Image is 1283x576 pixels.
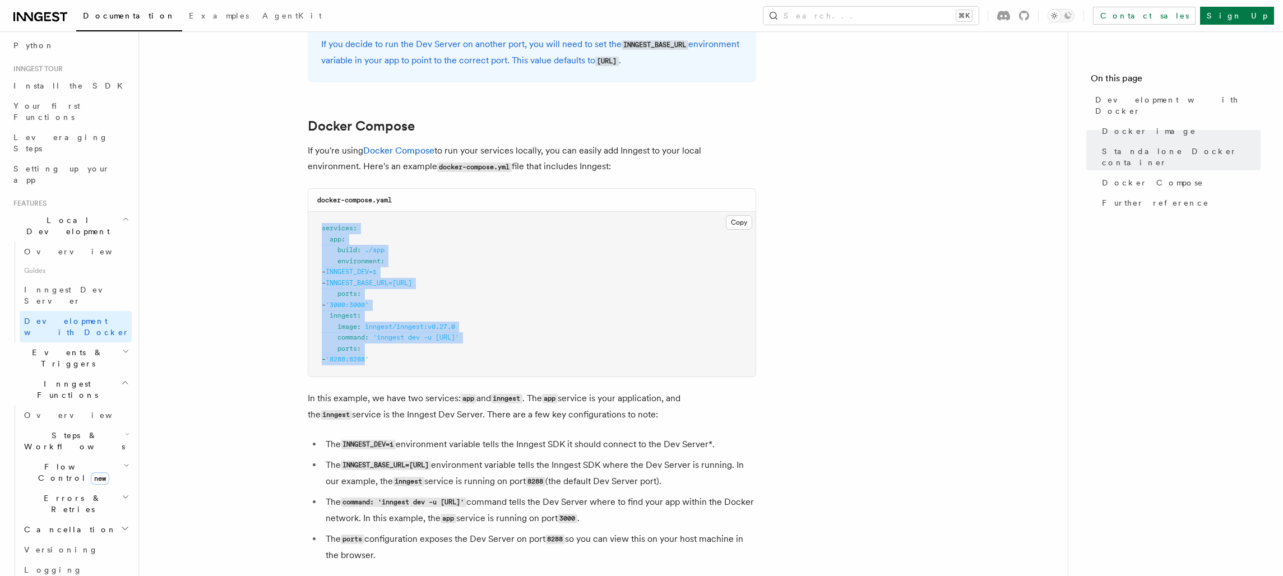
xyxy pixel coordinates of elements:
button: Cancellation [20,519,132,540]
li: The environment variable tells the Inngest SDK where the Dev Server is running. In our example, t... [322,457,756,490]
span: Overview [24,411,140,420]
a: Docker Compose [308,118,415,134]
button: Events & Triggers [9,342,132,374]
span: - [322,355,326,363]
p: If you're using to run your services locally, you can easily add Inngest to your local environmen... [308,143,756,175]
span: command [337,333,365,341]
span: - [322,268,326,276]
a: Examples [182,3,256,30]
li: The command tells the Dev Server where to find your app within the Docker network. In this exampl... [322,494,756,527]
span: Inngest Functions [9,378,121,401]
button: Copy [726,215,752,230]
span: inngest/inngest:v0.27.0 [365,323,455,331]
span: image [337,323,357,331]
span: Documentation [83,11,175,20]
code: app [461,394,476,403]
span: Examples [189,11,249,20]
code: command: 'inngest dev -u [URL]' [341,498,466,507]
a: Contact sales [1093,7,1196,25]
span: Python [13,41,54,50]
a: Standalone Docker container [1097,141,1261,173]
a: Overview [20,405,132,425]
code: docker-compose.yml [437,162,512,172]
span: Events & Triggers [9,347,122,369]
span: Local Development [9,215,122,237]
a: Python [9,35,132,55]
a: Install the SDK [9,76,132,96]
h4: On this page [1091,72,1261,90]
span: AgentKit [262,11,322,20]
code: inngest [321,410,352,420]
span: '8288:8288' [326,355,369,363]
p: In this example, we have two services: and . The service is your application, and the service is ... [308,391,756,423]
span: 'inngest dev -u [URL]' [373,333,459,341]
code: app [542,394,558,403]
span: Flow Control [20,461,123,484]
a: Documentation [76,3,182,31]
span: Cancellation [20,524,117,535]
span: Errors & Retries [20,493,122,515]
button: Errors & Retries [20,488,132,519]
a: AgentKit [256,3,328,30]
p: If you decide to run the Dev Server on another port, you will need to set the environment variabl... [321,36,743,69]
span: Leveraging Steps [13,133,108,153]
button: Search...⌘K [763,7,979,25]
span: : [357,323,361,331]
span: - [322,279,326,287]
button: Steps & Workflows [20,425,132,457]
span: new [91,472,109,485]
button: Flow Controlnew [20,457,132,488]
a: Docker Compose [1097,173,1261,193]
li: The configuration exposes the Dev Server on port so you can view this on your host machine in the... [322,531,756,563]
span: inngest [330,312,357,319]
li: The environment variable tells the Inngest SDK it should connect to the Dev Server*. [322,436,756,453]
a: Sign Up [1200,7,1274,25]
span: - [322,301,326,309]
a: Setting up your app [9,159,132,190]
span: ports [337,345,357,352]
button: Local Development [9,210,132,241]
span: : [365,333,369,341]
span: Steps & Workflows [20,430,125,452]
code: inngest [491,394,522,403]
span: environment [337,257,381,265]
code: INNGEST_DEV=1 [341,440,396,449]
span: Features [9,199,47,208]
button: Inngest Functions [9,374,132,405]
a: Development with Docker [20,311,132,342]
a: Overview [20,241,132,262]
a: Leveraging Steps [9,127,132,159]
code: [URL] [595,57,619,66]
a: Further reference [1097,193,1261,213]
span: app [330,235,341,243]
code: 8288 [526,477,545,486]
kbd: ⌘K [956,10,972,21]
span: : [341,235,345,243]
span: Install the SDK [13,81,129,90]
span: : [357,312,361,319]
button: Toggle dark mode [1048,9,1074,22]
a: Development with Docker [1091,90,1261,121]
a: Inngest Dev Server [20,280,132,311]
code: 8288 [545,535,565,544]
code: INNGEST_BASE_URL=[URL] [341,461,431,470]
span: Development with Docker [1095,94,1261,117]
a: Docker Compose [363,145,434,156]
span: Standalone Docker container [1102,146,1261,168]
span: ports [337,290,357,298]
a: Your first Functions [9,96,132,127]
span: : [357,290,361,298]
code: INNGEST_BASE_URL [622,40,688,50]
span: Development with Docker [24,317,129,337]
code: inngest [393,477,424,486]
a: Docker image [1097,121,1261,141]
span: Versioning [24,545,98,554]
span: INNGEST_DEV=1 [326,268,377,276]
span: Guides [20,262,132,280]
span: Setting up your app [13,164,110,184]
span: Inngest tour [9,64,63,73]
span: : [353,224,357,232]
span: Further reference [1102,197,1209,208]
span: '3000:3000' [326,301,369,309]
span: Inngest Dev Server [24,285,120,305]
